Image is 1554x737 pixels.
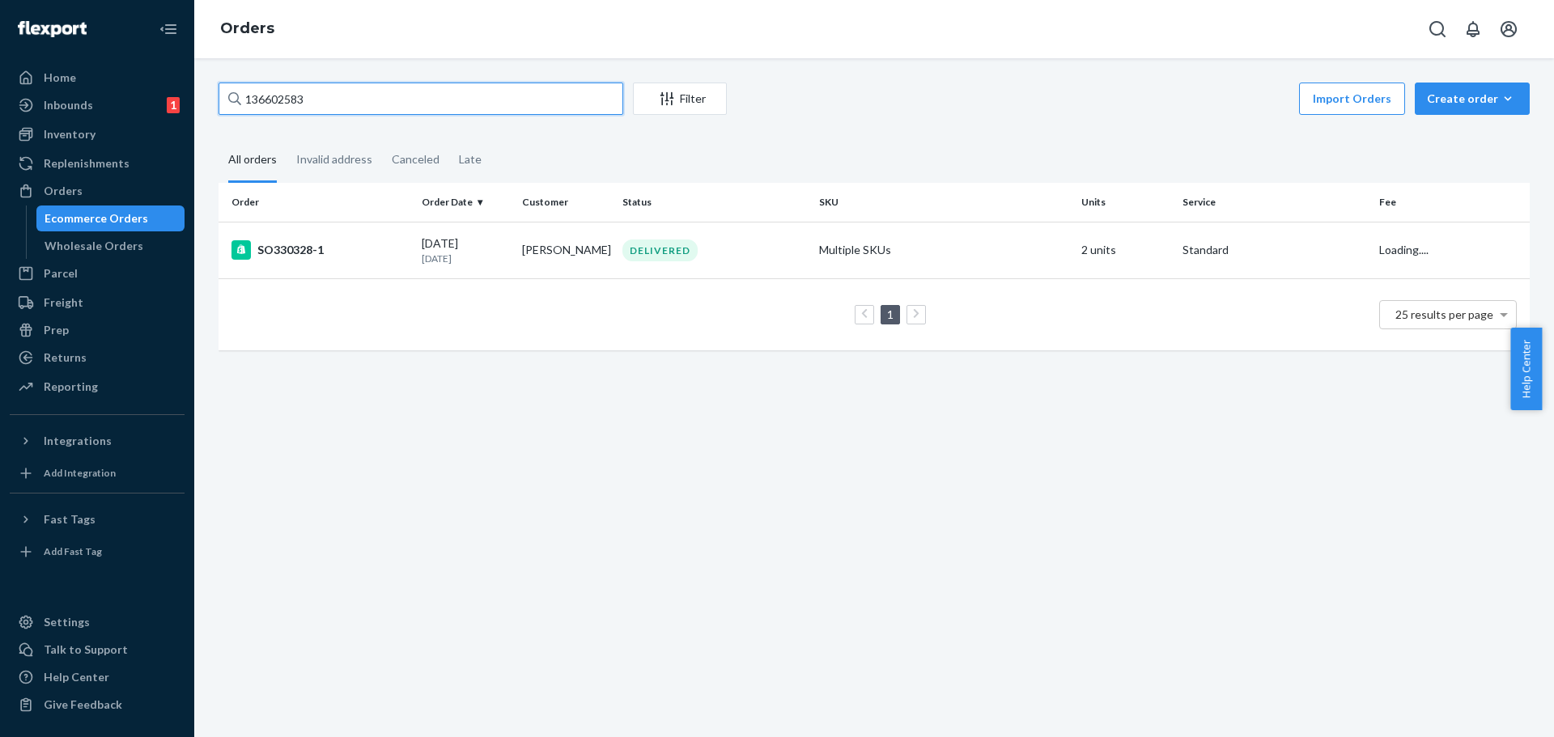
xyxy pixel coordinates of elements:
[10,539,185,565] a: Add Fast Tag
[44,379,98,395] div: Reporting
[36,233,185,259] a: Wholesale Orders
[10,637,185,663] a: Talk to Support
[10,506,185,532] button: Fast Tags
[1421,13,1454,45] button: Open Search Box
[1510,328,1542,410] button: Help Center
[616,183,813,222] th: Status
[10,460,185,486] a: Add Integration
[884,307,897,321] a: Page 1 is your current page
[10,121,185,147] a: Inventory
[522,195,609,209] div: Customer
[44,265,78,282] div: Parcel
[44,614,90,630] div: Settings
[1176,183,1373,222] th: Service
[231,240,409,260] div: SO330328-1
[10,692,185,718] button: Give Feedback
[1373,183,1530,222] th: Fee
[10,317,185,343] a: Prep
[45,210,148,227] div: Ecommerce Orders
[167,97,180,113] div: 1
[1492,13,1525,45] button: Open account menu
[813,183,1075,222] th: SKU
[633,83,727,115] button: Filter
[459,138,482,180] div: Late
[44,642,128,658] div: Talk to Support
[18,21,87,37] img: Flexport logo
[44,155,129,172] div: Replenishments
[44,349,87,366] div: Returns
[1373,222,1530,278] td: Loading....
[207,6,287,53] ol: breadcrumbs
[1395,307,1493,321] span: 25 results per page
[10,178,185,204] a: Orders
[45,238,143,254] div: Wholesale Orders
[10,260,185,286] a: Parcel
[228,138,277,183] div: All orders
[10,92,185,118] a: Inbounds1
[44,466,116,480] div: Add Integration
[1299,83,1405,115] button: Import Orders
[220,19,274,37] a: Orders
[44,544,102,558] div: Add Fast Tag
[10,609,185,635] a: Settings
[1075,183,1175,222] th: Units
[10,428,185,454] button: Integrations
[10,150,185,176] a: Replenishments
[152,13,185,45] button: Close Navigation
[415,183,516,222] th: Order Date
[44,511,96,527] div: Fast Tags
[1075,222,1175,278] td: 2 units
[36,205,185,231] a: Ecommerce Orders
[10,664,185,690] a: Help Center
[422,235,509,265] div: [DATE]
[296,138,372,180] div: Invalid address
[516,222,616,278] td: [PERSON_NAME]
[1182,242,1366,258] p: Standard
[44,70,76,86] div: Home
[219,183,415,222] th: Order
[219,83,623,115] input: Search orders
[44,433,112,449] div: Integrations
[1427,91,1518,107] div: Create order
[10,290,185,316] a: Freight
[813,222,1075,278] td: Multiple SKUs
[392,138,439,180] div: Canceled
[634,91,726,107] div: Filter
[422,252,509,265] p: [DATE]
[44,183,83,199] div: Orders
[44,97,93,113] div: Inbounds
[1415,83,1530,115] button: Create order
[44,322,69,338] div: Prep
[10,65,185,91] a: Home
[44,126,96,142] div: Inventory
[44,669,109,685] div: Help Center
[44,697,122,713] div: Give Feedback
[1457,13,1489,45] button: Open notifications
[44,294,83,311] div: Freight
[10,345,185,371] a: Returns
[10,374,185,400] a: Reporting
[622,239,698,261] div: DELIVERED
